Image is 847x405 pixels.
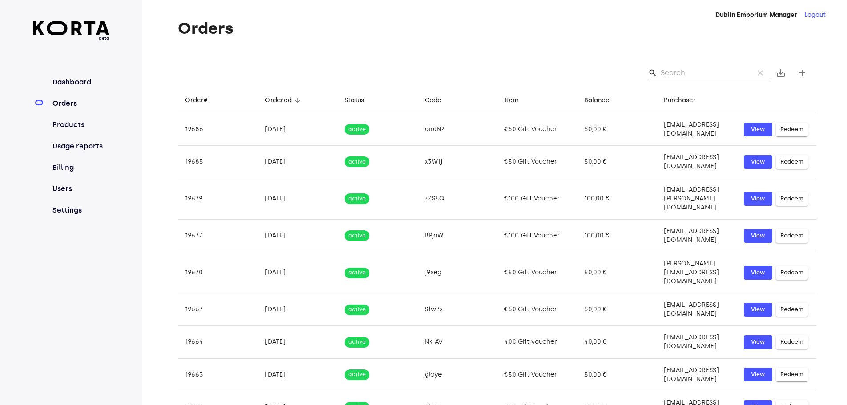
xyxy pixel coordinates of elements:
td: 50,00 € [577,293,657,326]
button: Export [770,62,791,84]
a: beta [33,21,110,41]
button: Redeem [776,368,808,381]
span: Item [504,95,530,106]
td: 50,00 € [577,113,657,146]
span: Status [345,95,376,106]
button: View [744,303,772,317]
td: [EMAIL_ADDRESS][DOMAIN_NAME] [657,113,737,146]
div: Status [345,95,364,106]
span: View [748,124,768,135]
td: €100 Gift Voucher [497,178,577,220]
td: €50 Gift Voucher [497,113,577,146]
td: Sfw7x [417,293,498,326]
span: View [748,157,768,167]
a: View [744,192,772,206]
td: [EMAIL_ADDRESS][PERSON_NAME][DOMAIN_NAME] [657,178,737,220]
td: 50,00 € [577,146,657,178]
td: [DATE] [258,252,338,293]
button: Create new gift card [791,62,813,84]
a: Billing [51,162,110,173]
span: View [748,369,768,380]
td: [EMAIL_ADDRESS][DOMAIN_NAME] [657,326,737,358]
span: View [748,194,768,204]
button: Logout [804,11,826,20]
td: [EMAIL_ADDRESS][DOMAIN_NAME] [657,358,737,391]
a: View [744,123,772,136]
button: View [744,155,772,169]
button: Redeem [776,192,808,206]
td: €100 Gift Voucher [497,220,577,252]
td: €50 Gift Voucher [497,358,577,391]
td: [DATE] [258,178,338,220]
td: 19679 [178,178,258,220]
td: 19667 [178,293,258,326]
td: glaye [417,358,498,391]
button: Redeem [776,155,808,169]
span: View [748,305,768,315]
span: save_alt [775,68,786,78]
span: active [345,370,369,379]
span: View [748,231,768,241]
span: active [345,338,369,346]
td: 50,00 € [577,252,657,293]
td: [DATE] [258,220,338,252]
span: Redeem [780,124,803,135]
a: Users [51,184,110,194]
span: beta [33,35,110,41]
h1: Orders [178,20,816,37]
td: 19664 [178,326,258,358]
a: Dashboard [51,77,110,88]
button: View [744,266,772,280]
button: Redeem [776,335,808,349]
div: Balance [584,95,610,106]
span: add [797,68,807,78]
input: Search [661,66,747,80]
button: Redeem [776,123,808,136]
a: Usage reports [51,141,110,152]
span: active [345,158,369,166]
span: arrow_downward [293,96,301,104]
td: €50 Gift Voucher [497,293,577,326]
span: search [648,68,657,77]
span: Code [425,95,453,106]
img: Korta [33,21,110,35]
span: Purchaser [664,95,707,106]
td: [EMAIL_ADDRESS][DOMAIN_NAME] [657,146,737,178]
button: Redeem [776,229,808,243]
span: Order# [185,95,219,106]
td: €50 Gift Voucher [497,252,577,293]
a: View [744,368,772,381]
span: Redeem [780,369,803,380]
div: Item [504,95,518,106]
span: active [345,305,369,314]
span: Redeem [780,194,803,204]
td: [DATE] [258,358,338,391]
td: BPjnW [417,220,498,252]
div: Purchaser [664,95,696,106]
a: View [744,229,772,243]
td: 40,00 € [577,326,657,358]
td: j9xeg [417,252,498,293]
span: active [345,195,369,203]
td: [DATE] [258,293,338,326]
td: 19670 [178,252,258,293]
div: Code [425,95,442,106]
span: active [345,125,369,134]
span: Ordered [265,95,303,106]
td: [DATE] [258,326,338,358]
td: 19663 [178,358,258,391]
button: Redeem [776,303,808,317]
a: View [744,335,772,349]
td: 50,00 € [577,358,657,391]
a: Products [51,120,110,130]
div: Order# [185,95,207,106]
span: Redeem [780,231,803,241]
td: 40€ Gift voucher [497,326,577,358]
td: 100,00 € [577,178,657,220]
td: Nk1AV [417,326,498,358]
td: 100,00 € [577,220,657,252]
button: Redeem [776,266,808,280]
